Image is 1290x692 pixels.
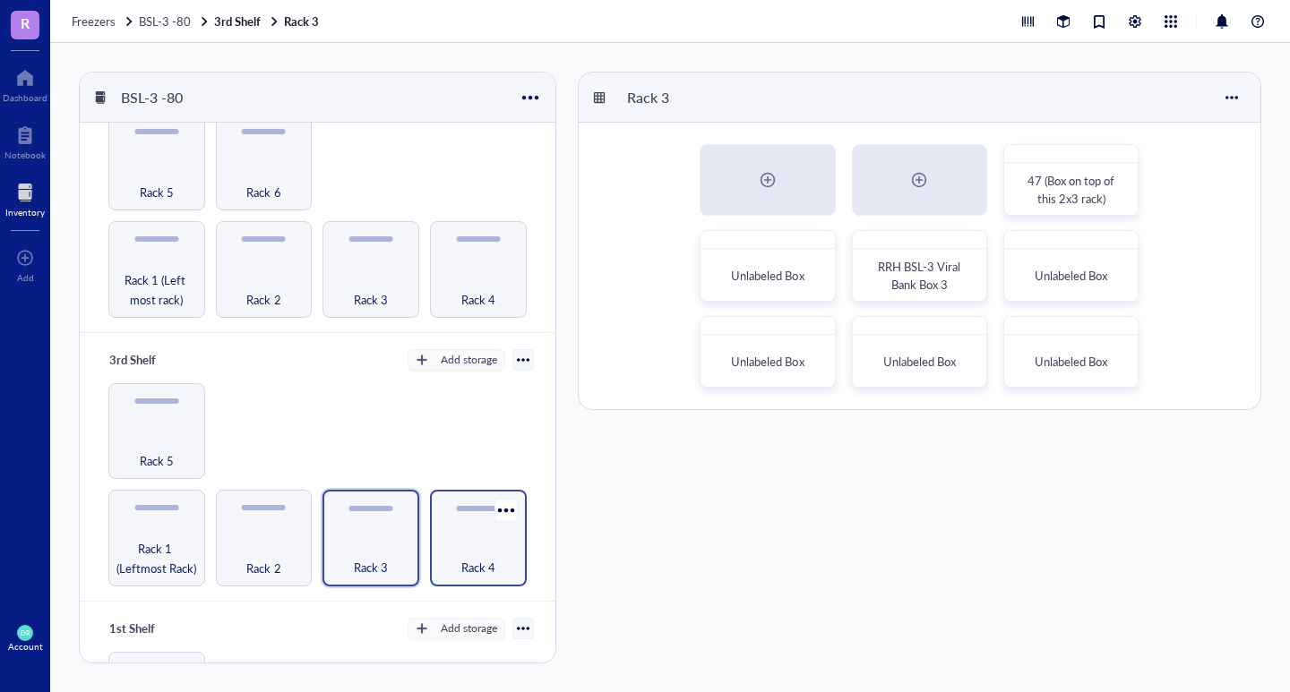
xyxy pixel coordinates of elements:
[441,620,497,636] div: Add storage
[4,150,46,160] div: Notebook
[101,347,209,372] div: 3rd Shelf
[246,183,280,202] span: Rack 6
[619,82,727,113] div: Rack 3
[139,13,191,30] span: BSL-3 -80
[21,12,30,34] span: R
[354,558,388,577] span: Rack 3
[354,290,388,310] span: Rack 3
[116,539,197,578] span: Rack 1 (Leftmost Rack)
[1035,267,1107,284] span: Unlabeled Box
[140,183,174,202] span: Rack 5
[8,641,43,652] div: Account
[441,352,497,368] div: Add storage
[246,290,280,310] span: Rack 2
[461,290,495,310] span: Rack 4
[113,82,220,113] div: BSL-3 -80
[408,349,505,371] button: Add storage
[3,92,47,103] div: Dashboard
[1028,172,1117,207] span: 47 (Box on top of this 2x3 rack)
[3,64,47,103] a: Dashboard
[246,559,280,578] span: Rack 2
[1035,353,1107,370] span: Unlabeled Box
[408,618,505,639] button: Add storage
[72,13,116,30] span: Freezers
[5,178,45,218] a: Inventory
[17,272,34,283] div: Add
[214,13,322,30] a: 3rd ShelfRack 3
[140,451,174,471] span: Rack 5
[101,616,209,641] div: 1st Shelf
[878,258,963,293] span: RRH BSL-3 Viral Bank Box 3
[139,13,211,30] a: BSL-3 -80
[731,267,804,284] span: Unlabeled Box
[731,353,804,370] span: Unlabeled Box
[72,13,135,30] a: Freezers
[4,121,46,160] a: Notebook
[461,558,495,577] span: Rack 4
[21,629,30,637] span: DR
[116,270,197,310] span: Rack 1 (Left most rack)
[883,353,956,370] span: Unlabeled Box
[5,207,45,218] div: Inventory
